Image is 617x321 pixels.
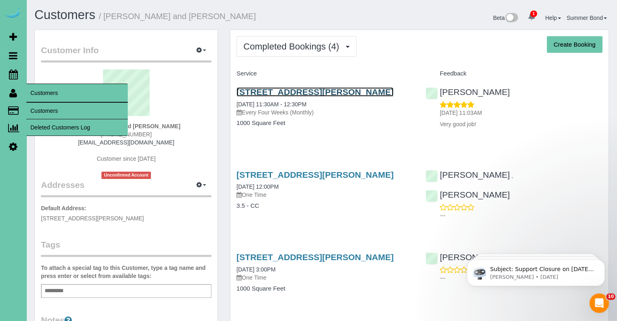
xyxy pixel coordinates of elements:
a: Summer Bond [567,15,607,21]
p: Every Four Weeks (Monthly) [236,108,413,116]
a: Customers [34,8,95,22]
p: --- [440,211,602,220]
iframe: Intercom live chat [589,293,609,313]
legend: Tags [41,239,211,257]
span: , [512,172,513,179]
a: Help [545,15,561,21]
a: Beta [493,15,518,21]
a: [PERSON_NAME] [426,170,510,179]
span: 1 [530,11,537,17]
img: Automaid Logo [5,8,21,19]
p: [DATE] 11:03AM [440,109,602,117]
h4: 1000 Square Feet [236,285,413,292]
a: Deleted Customers Log [26,119,128,136]
small: / [PERSON_NAME] and [PERSON_NAME] [99,12,256,21]
a: [EMAIL_ADDRESS][DOMAIN_NAME] [78,139,174,146]
img: New interface [505,13,518,24]
a: [DATE] 11:30AM - 12:30PM [236,101,306,108]
p: One Time [236,274,413,282]
ul: Customers [26,102,128,136]
label: Default Address: [41,204,86,212]
a: [PERSON_NAME] [426,87,510,97]
legend: Customer Info [41,44,211,62]
a: [DATE] 3:00PM [236,266,275,273]
span: Customer since [DATE] [97,155,155,162]
a: [STREET_ADDRESS][PERSON_NAME] [236,87,393,97]
iframe: Intercom notifications message [455,242,617,299]
a: [PERSON_NAME] [426,190,510,199]
a: 1 [524,8,540,26]
span: [PHONE_NUMBER] [101,131,152,138]
a: Customers [26,103,128,119]
span: 10 [606,293,615,300]
a: [DATE] 12:00PM [236,183,279,190]
label: To attach a special tag to this Customer, type a tag name and press enter or select from availabl... [41,264,211,280]
h4: 1000 Square Feet [236,120,413,127]
a: [STREET_ADDRESS][PERSON_NAME] [236,252,393,262]
button: Create Booking [547,36,602,53]
a: [STREET_ADDRESS][PERSON_NAME] [236,170,393,179]
h4: Feedback [426,70,602,77]
span: Completed Bookings (4) [243,41,343,52]
p: One Time [236,191,413,199]
p: Very good job! [440,120,602,128]
h4: 3.5 - CC [236,203,413,209]
span: Unconfirmed Account [101,172,151,179]
h4: Service [236,70,413,77]
button: Completed Bookings (4) [236,36,357,57]
p: --- [440,274,602,282]
span: [STREET_ADDRESS][PERSON_NAME] [41,215,144,222]
span: Customers [26,84,128,102]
